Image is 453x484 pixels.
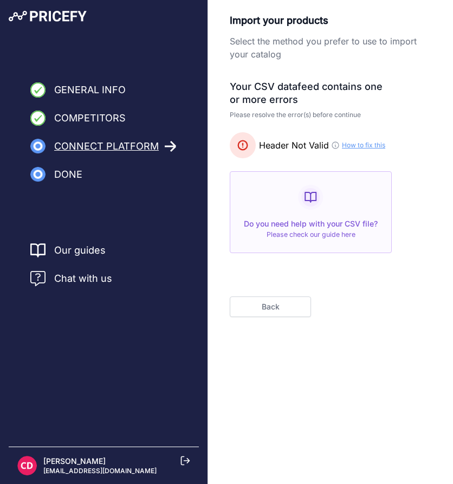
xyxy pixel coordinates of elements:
[43,467,157,475] p: [EMAIL_ADDRESS][DOMAIN_NAME]
[230,111,392,119] p: Please resolve the error(s) before continue
[54,139,159,154] span: Connect Platform
[9,11,87,22] img: Pricefy Logo
[230,296,311,317] button: Back
[244,219,378,228] span: Do you need help with your CSV file?
[230,13,431,28] p: Import your products
[230,35,431,61] p: Select the method you prefer to use to import your catalog
[259,139,329,152] span: Header Not Valid
[43,456,157,467] p: [PERSON_NAME]
[30,271,112,286] a: Chat with us
[267,230,355,238] a: Please check our guide here
[54,271,112,286] span: Chat with us
[230,80,392,106] h3: Your CSV datafeed contains one or more errors
[54,111,126,126] span: Competitors
[54,243,106,258] a: Our guides
[54,167,82,182] span: Done
[54,82,126,98] span: General Info
[342,141,385,150] a: How to fix this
